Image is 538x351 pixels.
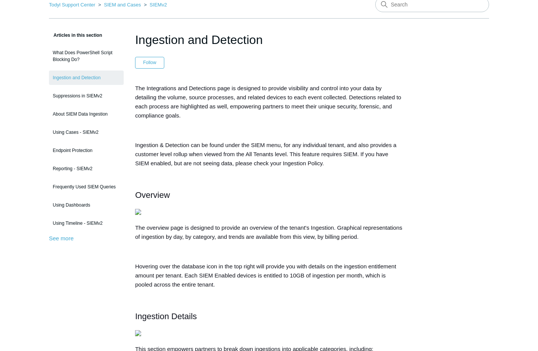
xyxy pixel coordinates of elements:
a: Using Dashboards [49,198,124,212]
img: 26763567709075 [135,330,141,336]
a: SIEM and Cases [104,2,141,8]
span: Ingestion Details [135,312,197,321]
a: See more [49,235,74,241]
span: Hovering over the database icon in the top right will provide you with details on the ingestion e... [135,263,396,288]
h1: Ingestion and Detection [135,31,403,49]
li: Todyl Support Center [49,2,97,8]
a: Endpoint Protection [49,143,124,158]
li: SIEMv2 [142,2,167,8]
a: Suppressions in SIEMv2 [49,89,124,103]
a: Todyl Support Center [49,2,95,8]
button: Follow Article [135,57,164,68]
span: The Integrations and Detections page is designed to provide visibility and control into your data... [135,85,401,119]
a: Frequently Used SIEM Queries [49,180,124,194]
span: Articles in this section [49,33,102,38]
a: Reporting - SIEMv2 [49,161,124,176]
a: Using Cases - SIEMv2 [49,125,124,139]
a: Using Timeline - SIEMv2 [49,216,124,230]
img: 26763576884371 [135,209,141,215]
a: SIEMv2 [149,2,167,8]
p: Ingestion & Detection can be found under the SIEM menu, for any individual tenant, and also provi... [135,141,403,168]
li: SIEM and Cases [97,2,142,8]
span: The overview page is designed to provide an overview of the tenant's Ingestion. Graphical represe... [135,224,402,240]
a: About SIEM Data Ingestion [49,107,124,121]
a: Ingestion and Detection [49,71,124,85]
span: Overview [135,190,170,200]
a: What Does PowerShell Script Blocking Do? [49,45,124,67]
